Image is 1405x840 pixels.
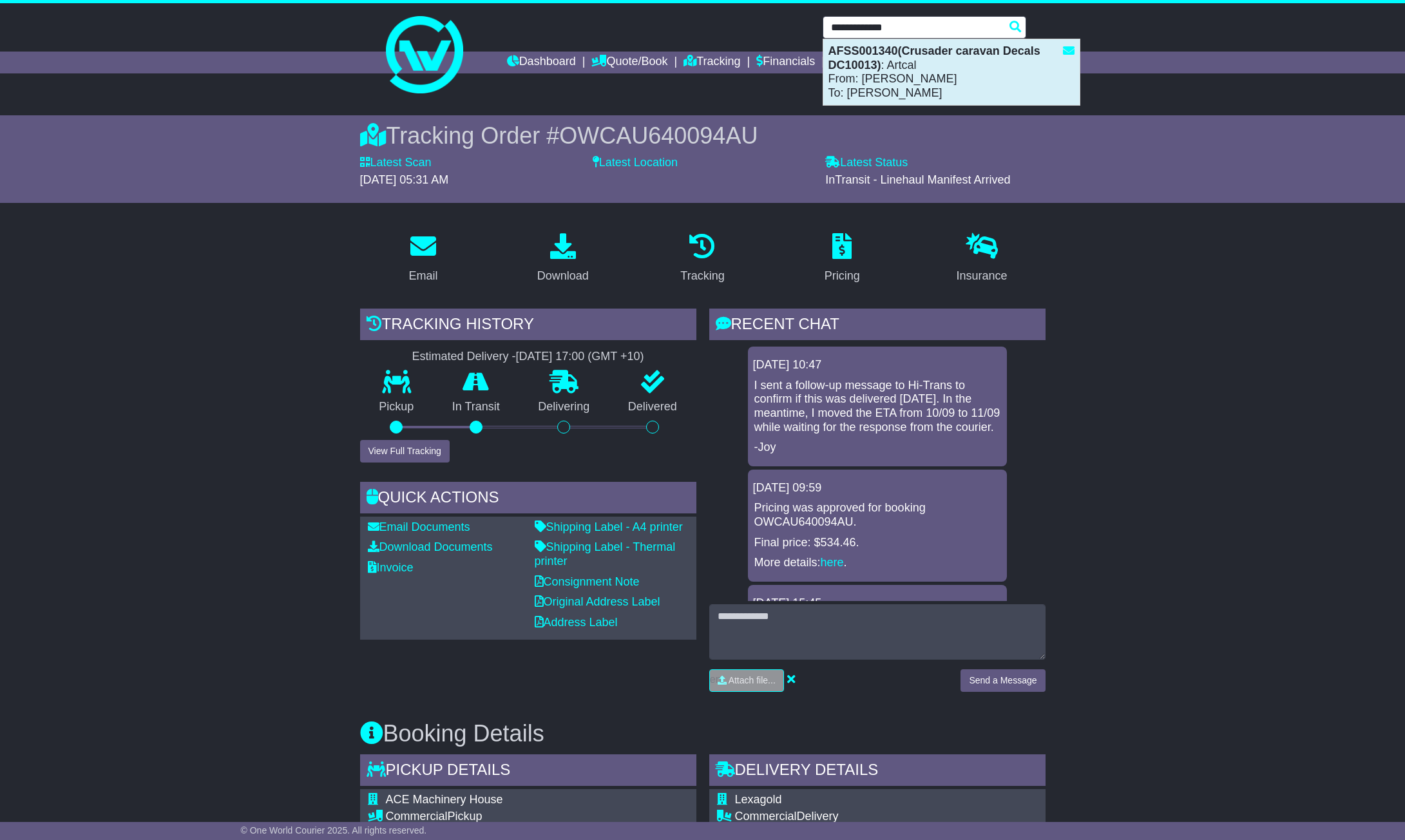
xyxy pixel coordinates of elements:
[360,122,1046,149] div: Tracking Order #
[825,156,908,170] label: Latest Status
[535,595,660,608] a: Original Address Label
[753,358,1002,372] div: [DATE] 10:47
[591,52,667,73] a: Quote/Book
[507,52,576,73] a: Dashboard
[537,267,589,285] div: Download
[360,309,696,343] div: Tracking history
[709,309,1046,343] div: RECENT CHAT
[535,616,618,629] a: Address Label
[535,540,676,568] a: Shipping Label - Thermal printer
[516,350,644,364] div: [DATE] 17:00 (GMT +10)
[360,440,450,463] button: View Full Tracking
[386,810,448,823] span: Commercial
[957,267,1008,285] div: Insurance
[754,501,1000,529] p: Pricing was approved for booking OWCAU640094AU.
[241,825,427,835] span: © One World Courier 2025. All rights reserved.
[754,556,1000,570] p: More details: .
[609,400,696,414] p: Delivered
[825,173,1010,186] span: InTransit - Linehaul Manifest Arrived
[680,267,724,285] div: Tracking
[754,536,1000,550] p: Final price: $534.46.
[360,754,696,789] div: Pickup Details
[735,810,932,824] div: Delivery
[593,156,678,170] label: Latest Location
[709,754,1046,789] div: Delivery Details
[360,482,696,517] div: Quick Actions
[559,122,758,149] span: OWCAU640094AU
[360,400,434,414] p: Pickup
[408,267,437,285] div: Email
[735,810,797,823] span: Commercial
[386,810,634,824] div: Pickup
[828,44,1040,72] strong: AFSS001340(Crusader caravan Decals DC10013)
[672,229,732,289] a: Tracking
[948,229,1016,289] a: Insurance
[368,520,470,533] a: Email Documents
[961,669,1045,692] button: Send a Message
[360,721,1046,747] h3: Booking Details
[535,575,640,588] a: Consignment Note
[683,52,740,73] a: Tracking
[368,561,414,574] a: Invoice
[816,229,868,289] a: Pricing
[756,52,815,73] a: Financials
[529,229,597,289] a: Download
[400,229,446,289] a: Email
[360,156,432,170] label: Latest Scan
[753,597,1002,611] div: [DATE] 15:45
[754,379,1000,434] p: I sent a follow-up message to Hi-Trans to confirm if this was delivered [DATE]. In the meantime, ...
[821,556,844,569] a: here
[754,441,1000,455] p: -Joy
[753,481,1002,495] div: [DATE] 09:59
[368,540,493,553] a: Download Documents
[360,173,449,186] span: [DATE] 05:31 AM
[735,793,782,806] span: Lexagold
[825,267,860,285] div: Pricing
[823,39,1080,105] div: : Artcal From: [PERSON_NAME] To: [PERSON_NAME]
[386,793,503,806] span: ACE Machinery House
[360,350,696,364] div: Estimated Delivery -
[519,400,609,414] p: Delivering
[433,400,519,414] p: In Transit
[535,520,683,533] a: Shipping Label - A4 printer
